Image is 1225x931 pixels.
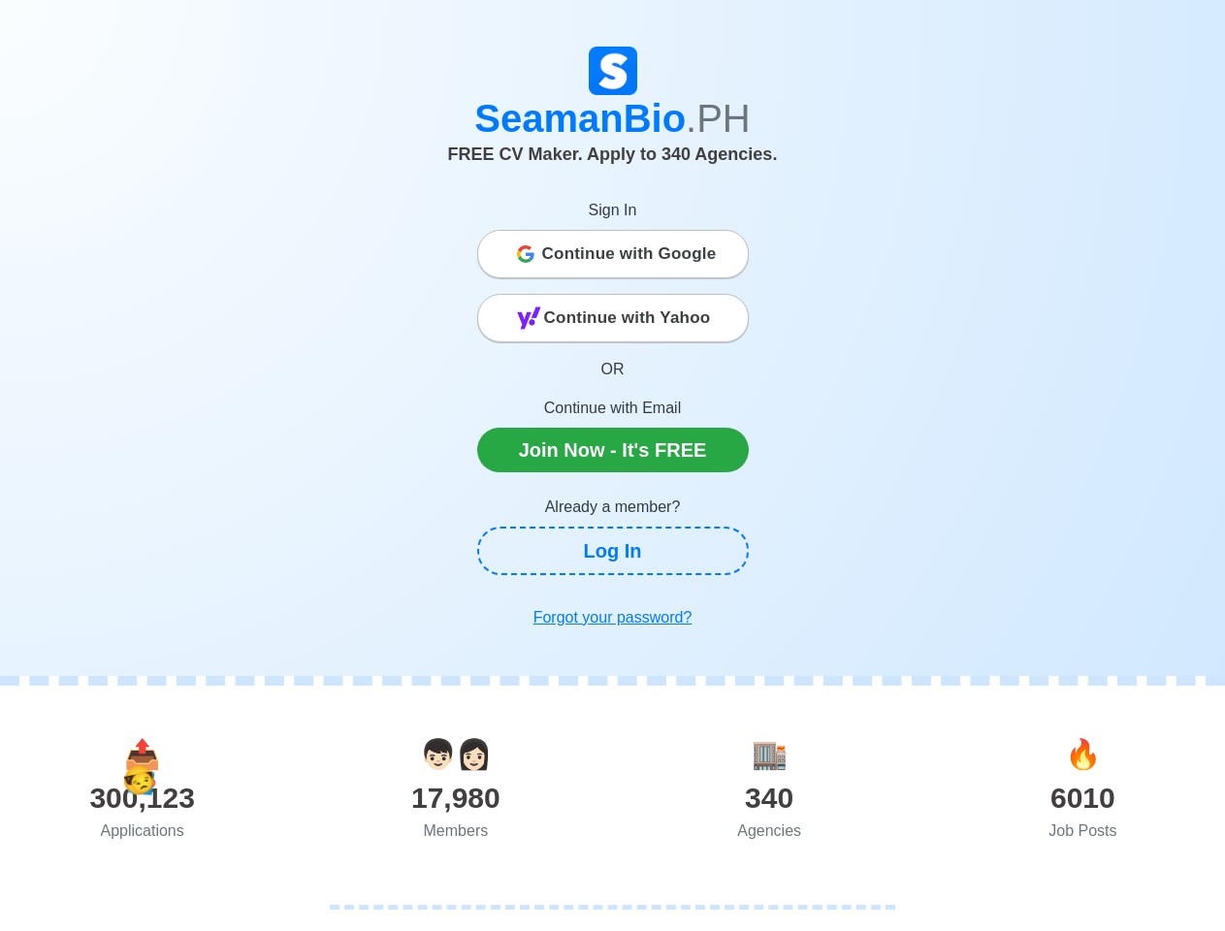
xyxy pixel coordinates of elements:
[477,397,749,420] p: Continue with Email
[448,144,778,164] span: FREE CV Maker. Apply to 340 Agencies.
[533,609,693,626] u: Forgot your password?
[124,738,160,770] span: applications
[477,527,749,575] a: Log In
[420,738,492,770] span: users
[752,738,788,770] span: agencies
[613,819,926,843] div: Agencies
[686,97,751,140] span: .PH
[299,819,612,843] div: Members
[477,428,749,472] a: Join Now - It's FREE
[544,299,711,337] span: Continue with Yahoo
[589,47,637,95] img: Logo
[477,294,749,342] button: Continue with Yahoo
[126,765,159,801] span: Random emoji
[477,358,749,381] p: OR
[299,776,612,819] div: 17,980
[477,496,749,519] p: Already a member?
[613,776,926,819] div: 340
[542,235,717,273] span: Continue with Google
[477,230,749,278] button: Continue with Google
[1065,738,1101,770] span: jobs
[477,598,749,637] a: Forgot your password?
[477,199,749,222] p: Sign In
[75,95,1151,142] h1: SeamanBio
